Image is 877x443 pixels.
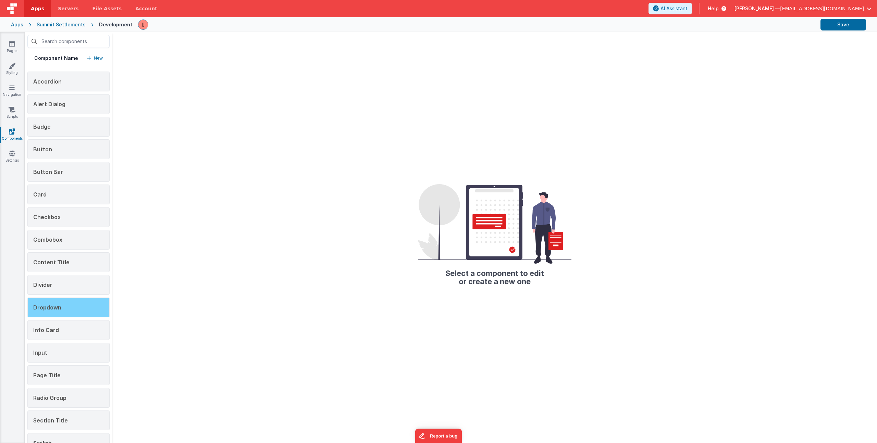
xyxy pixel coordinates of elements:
[33,214,61,220] span: Checkbox
[33,236,62,243] span: Combobox
[37,21,86,28] div: Summit Settlements
[33,281,52,288] span: Divider
[660,5,688,12] span: AI Assistant
[34,55,78,62] h5: Component Name
[418,264,571,286] h2: Select a component to edit or create a new one
[33,327,59,333] span: Info Card
[33,259,70,266] span: Content Title
[734,5,780,12] span: [PERSON_NAME] —
[87,55,103,62] button: New
[780,5,864,12] span: [EMAIL_ADDRESS][DOMAIN_NAME]
[94,55,103,62] p: New
[99,21,133,28] div: Development
[734,5,872,12] button: [PERSON_NAME] — [EMAIL_ADDRESS][DOMAIN_NAME]
[31,5,44,12] span: Apps
[33,168,63,175] span: Button Bar
[708,5,719,12] span: Help
[11,21,23,28] div: Apps
[33,304,61,311] span: Dropdown
[58,5,78,12] span: Servers
[138,20,148,29] img: 67cf703950b6d9cd5ee0aacca227d490
[820,19,866,30] button: Save
[33,417,68,424] span: Section Title
[649,3,692,14] button: AI Assistant
[92,5,122,12] span: File Assets
[33,123,51,130] span: Badge
[33,372,61,379] span: Page Title
[33,349,47,356] span: Input
[33,394,66,401] span: Radio Group
[33,191,47,198] span: Card
[33,78,62,85] span: Accordion
[27,35,110,48] input: Search components
[33,101,65,107] span: Alert Dialog
[33,146,52,153] span: Button
[415,429,462,443] iframe: Marker.io feedback button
